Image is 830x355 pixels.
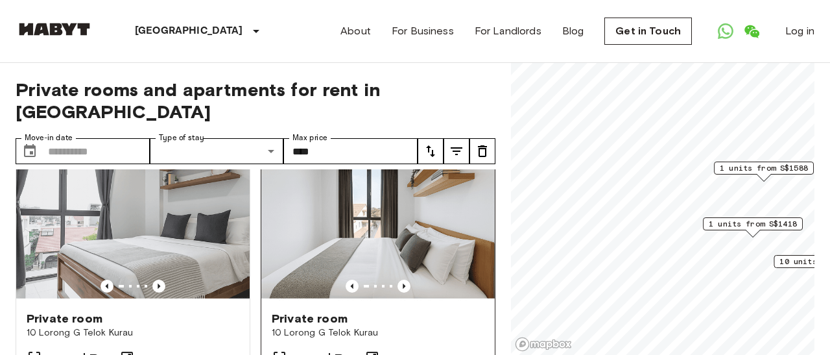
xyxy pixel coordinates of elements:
span: 1 units from S$1588 [720,162,808,174]
div: Map marker [703,217,803,238]
label: Move-in date [25,132,73,143]
img: Marketing picture of unit SG-01-029-002-03 [261,145,495,300]
a: Open WhatsApp [713,18,739,44]
a: Open WeChat [739,18,765,44]
span: Private room [272,311,348,326]
button: tune [444,138,469,164]
button: tune [469,138,495,164]
button: tune [418,138,444,164]
p: [GEOGRAPHIC_DATA] [135,23,243,39]
a: For Business [392,23,454,39]
a: Mapbox logo [515,337,572,352]
a: For Landlords [475,23,541,39]
a: Log in [785,23,814,39]
button: Previous image [346,280,359,293]
div: Map marker [714,162,814,182]
button: Previous image [152,280,165,293]
span: 1 units from S$1418 [709,218,797,230]
span: Private rooms and apartments for rent in [GEOGRAPHIC_DATA] [16,79,495,123]
a: Blog [562,23,584,39]
span: 10 Lorong G Telok Kurau [272,326,484,339]
button: Previous image [101,280,113,293]
img: Habyt [16,23,93,36]
span: 10 Lorong G Telok Kurau [27,326,239,339]
a: About [340,23,371,39]
label: Type of stay [159,132,204,143]
button: Previous image [397,280,410,293]
button: Choose date [17,138,43,164]
label: Max price [292,132,327,143]
span: Private room [27,311,102,326]
a: Get in Touch [604,18,692,45]
img: Marketing picture of unit SG-01-029-005-02 [16,145,250,300]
